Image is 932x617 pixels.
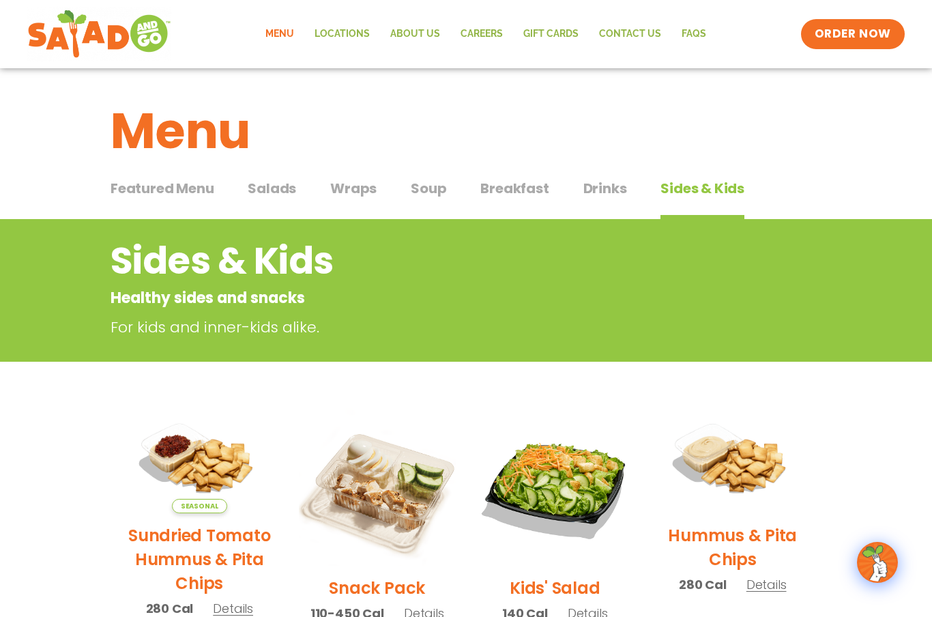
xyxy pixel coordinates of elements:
[654,408,812,513] img: Product photo for Hummus & Pita Chips
[111,316,718,339] p: For kids and inner-kids alike.
[858,543,897,582] img: wpChatIcon
[679,575,727,594] span: 280 Cal
[589,18,671,50] a: Contact Us
[510,576,600,600] h2: Kids' Salad
[660,178,744,199] span: Sides & Kids
[111,173,821,220] div: Tabbed content
[330,178,377,199] span: Wraps
[213,600,253,617] span: Details
[248,178,296,199] span: Salads
[746,576,787,593] span: Details
[380,18,450,50] a: About Us
[801,19,905,49] a: ORDER NOW
[583,178,627,199] span: Drinks
[304,18,380,50] a: Locations
[27,7,171,61] img: new-SAG-logo-768×292
[329,576,425,600] h2: Snack Pack
[111,287,712,309] p: Healthy sides and snacks
[121,523,278,595] h2: Sundried Tomato Hummus & Pita Chips
[411,178,446,199] span: Soup
[513,18,589,50] a: GIFT CARDS
[111,233,712,289] h2: Sides & Kids
[654,523,812,571] h2: Hummus & Pita Chips
[121,408,278,513] img: Product photo for Sundried Tomato Hummus & Pita Chips
[172,499,227,513] span: Seasonal
[476,408,634,566] img: Product photo for Kids’ Salad
[450,18,513,50] a: Careers
[480,178,549,199] span: Breakfast
[671,18,716,50] a: FAQs
[111,94,821,168] h1: Menu
[255,18,716,50] nav: Menu
[815,26,891,42] span: ORDER NOW
[255,18,304,50] a: Menu
[299,408,456,566] img: Product photo for Snack Pack
[111,178,214,199] span: Featured Menu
